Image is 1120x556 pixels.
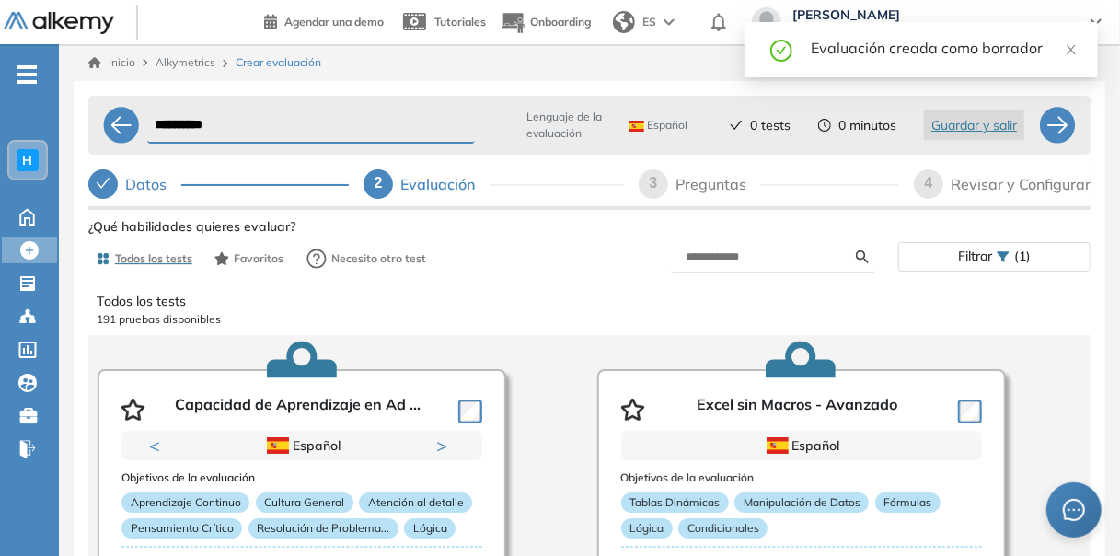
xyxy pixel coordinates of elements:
[149,436,167,455] button: Previous
[914,169,1091,199] div: 4Revisar y Configurar
[675,169,761,199] div: Preguntas
[924,110,1024,140] button: Guardar y salir
[629,118,687,133] span: Español
[734,492,869,513] p: Manipulación de Datos
[267,437,289,454] img: ESP
[88,243,200,274] button: Todos los tests
[207,243,291,274] button: Favoritos
[88,169,349,199] div: Datos
[187,435,417,456] div: Español
[767,437,789,454] img: ESP
[698,396,898,423] p: Excel sin Macros - Avanzado
[838,116,896,135] span: 0 minutos
[818,119,831,132] span: clock-circle
[1063,499,1085,521] span: message
[678,518,768,539] p: Condicionales
[125,169,181,199] div: Datos
[364,169,624,199] div: 2Evaluación
[1065,43,1078,56] span: close
[811,37,1076,59] div: Evaluación creada como borrador
[621,471,982,484] h3: Objetivos de la evaluación
[121,471,482,484] h3: Objetivos de la evaluación
[792,7,1072,22] span: [PERSON_NAME]
[664,18,675,26] img: arrow
[88,54,135,71] a: Inicio
[176,396,421,423] p: Capacidad de Aprendizaje en Ad ...
[629,121,644,132] img: ESP
[436,436,455,455] button: Next
[621,492,729,513] p: Tablas Dinámicas
[121,492,249,513] p: Aprendizaje Continuo
[256,492,353,513] p: Cultura General
[284,15,384,29] span: Agendar una demo
[875,492,941,513] p: Fórmulas
[236,54,321,71] span: Crear evaluación
[23,153,33,168] span: H
[931,115,1017,135] span: Guardar y salir
[4,12,114,35] img: Logo
[269,460,291,463] button: 1
[264,9,384,31] a: Agendar una demo
[331,250,426,267] span: Necesito otro test
[248,518,398,539] p: Resolución de Problema...
[770,37,792,62] span: check-circle
[17,73,37,76] i: -
[404,518,456,539] p: Lógica
[925,175,933,191] span: 4
[501,3,591,42] button: Onboarding
[434,15,486,29] span: Tutoriales
[639,169,899,199] div: 3Preguntas
[359,492,472,513] p: Atención al detalle
[234,250,283,267] span: Favoritos
[951,169,1091,199] div: Revisar y Configurar
[650,175,658,191] span: 3
[400,169,490,199] div: Evaluación
[613,11,635,33] img: world
[156,55,215,69] span: Alkymetrics
[97,311,1082,328] p: 191 pruebas disponibles
[530,15,591,29] span: Onboarding
[958,243,992,270] span: Filtrar
[96,176,110,191] span: check
[298,460,313,463] button: 2
[1014,243,1031,270] span: (1)
[750,116,791,135] span: 0 tests
[298,240,434,277] button: Necesito otro test
[97,292,1082,311] p: Todos los tests
[687,435,917,456] div: Español
[115,250,192,267] span: Todos los tests
[621,518,673,539] p: Lógica
[121,518,242,539] p: Pensamiento Crítico
[642,14,656,30] span: ES
[375,175,383,191] span: 2
[730,119,743,132] span: check
[88,217,295,237] span: ¿Qué habilidades quieres evaluar?
[526,109,604,142] span: Lenguaje de la evaluación
[320,460,335,463] button: 3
